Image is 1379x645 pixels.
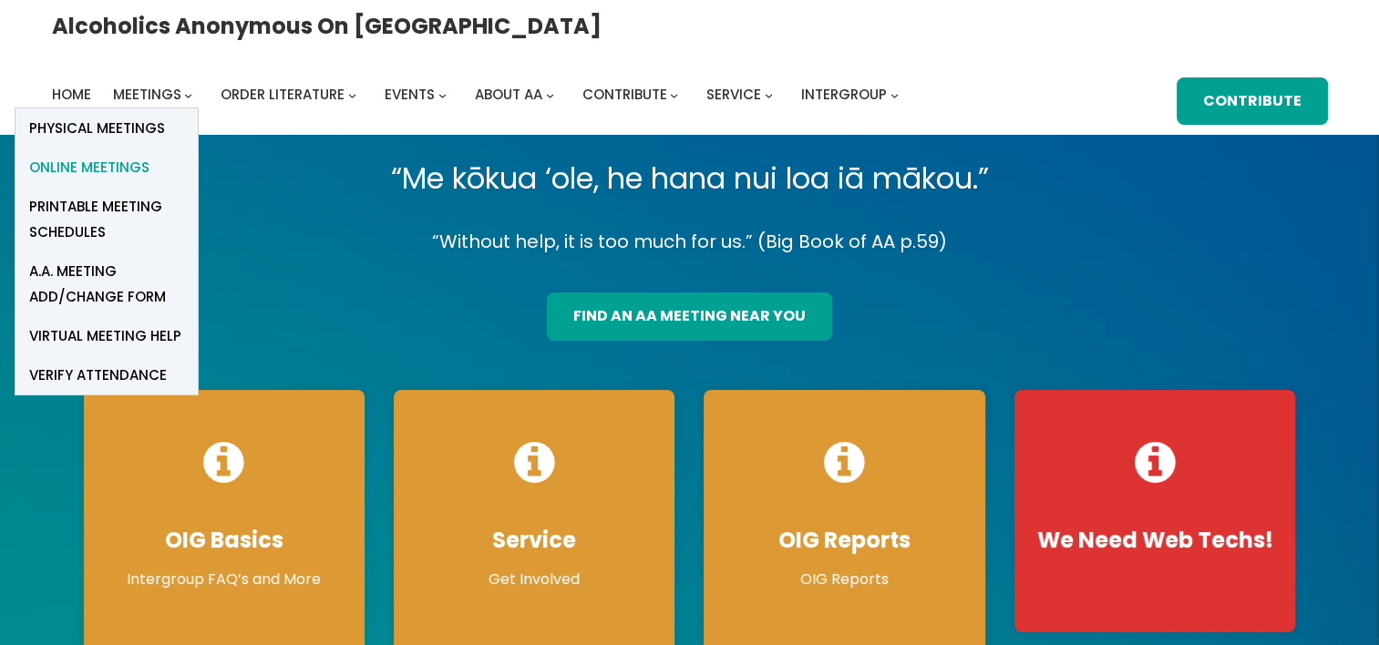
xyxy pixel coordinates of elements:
[801,82,887,107] a: Intergroup
[1177,77,1328,126] a: Contribute
[475,85,542,104] span: About AA
[102,568,346,590] p: Intergroup FAQ’s and More
[29,194,184,245] span: Printable Meeting Schedules
[385,85,435,104] span: Events
[52,6,602,46] a: Alcoholics Anonymous on [GEOGRAPHIC_DATA]
[801,85,887,104] span: Intergroup
[29,323,181,349] span: Virtual Meeting Help
[722,568,966,590] p: OIG Reports
[15,316,198,355] a: Virtual Meeting Help
[15,251,198,316] a: A.A. Meeting Add/Change Form
[15,187,198,251] a: Printable Meeting Schedules
[412,527,656,554] h4: Service
[438,91,447,99] button: Events submenu
[15,148,198,187] a: Online Meetings
[29,155,149,180] span: Online Meetings
[15,355,198,394] a: verify attendance
[1033,527,1277,554] h4: We Need Web Techs!
[670,91,678,99] button: Contribute submenu
[706,82,761,107] a: Service
[547,292,832,341] a: find an aa meeting near you
[475,82,542,107] a: About AA
[184,91,192,99] button: Meetings submenu
[52,85,91,104] span: Home
[69,153,1311,204] p: “Me kōkua ‘ole, he hana nui loa iā mākou.”
[412,568,656,590] p: Get Involved
[348,91,356,99] button: Order Literature submenu
[113,85,181,104] span: Meetings
[582,82,667,107] a: Contribute
[29,259,184,310] span: A.A. Meeting Add/Change Form
[29,363,167,388] span: verify attendance
[890,91,899,99] button: Intergroup submenu
[102,527,346,554] h4: OIG Basics
[546,91,554,99] button: About AA submenu
[221,85,345,104] span: Order Literature
[69,226,1311,258] p: “Without help, it is too much for us.” (Big Book of AA p.59)
[385,82,435,107] a: Events
[722,527,966,554] h4: OIG Reports
[765,91,773,99] button: Service submenu
[15,108,198,148] a: Physical Meetings
[52,82,905,107] nav: Intergroup
[706,85,761,104] span: Service
[582,85,667,104] span: Contribute
[113,82,181,107] a: Meetings
[29,116,165,141] span: Physical Meetings
[52,82,91,107] a: Home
